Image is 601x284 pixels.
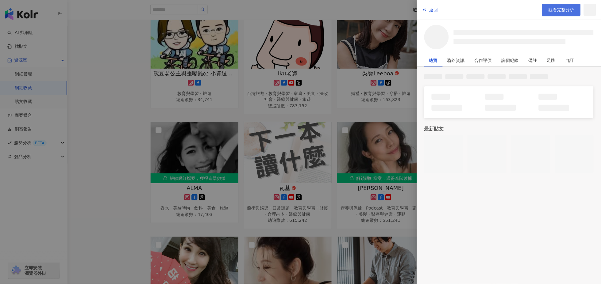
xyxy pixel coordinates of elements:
[429,54,438,66] div: 總覽
[475,54,492,66] div: 合作評價
[448,54,465,66] div: 聯絡資訊
[547,54,556,66] div: 足跡
[502,54,519,66] div: 詢價紀錄
[549,7,574,12] span: 觀看完整分析
[424,126,594,132] div: 最新貼文
[430,7,438,12] span: 返回
[542,4,581,16] a: 觀看完整分析
[422,4,438,16] button: 返回
[565,54,574,66] div: 自訂
[529,54,537,66] div: 備註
